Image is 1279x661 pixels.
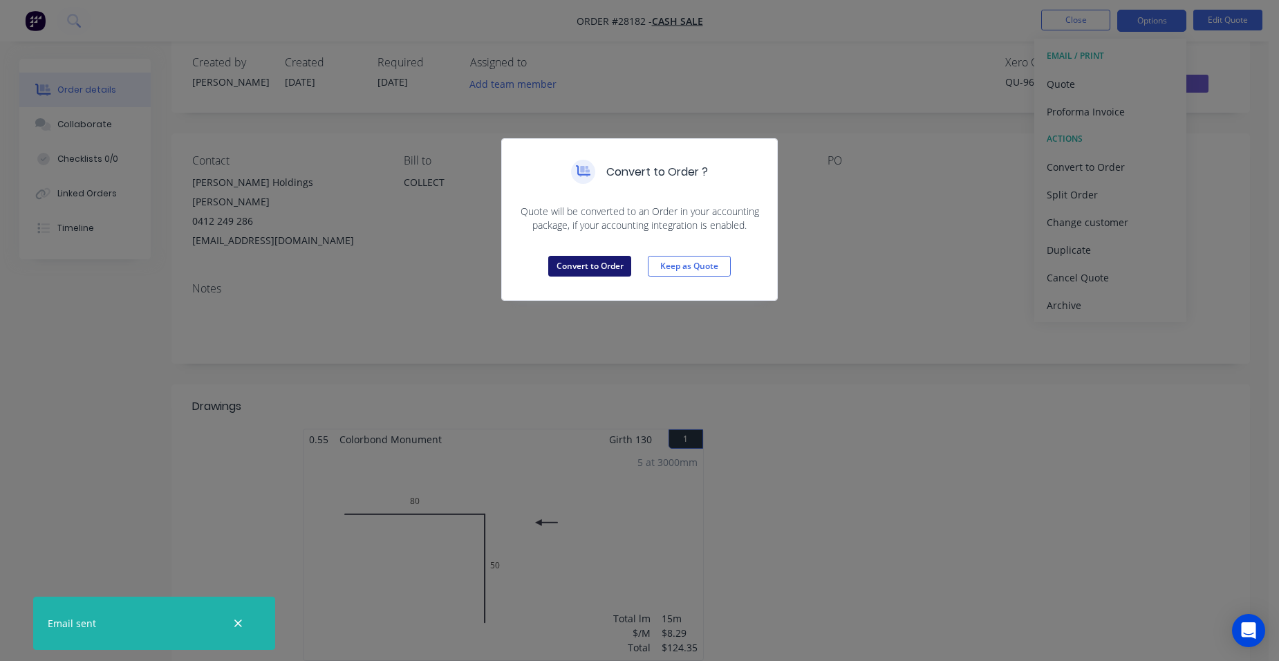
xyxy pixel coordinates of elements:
[606,164,708,180] h5: Convert to Order ?
[648,256,731,277] button: Keep as Quote
[48,616,96,631] div: Email sent
[1232,614,1265,647] div: Open Intercom Messenger
[548,256,631,277] button: Convert to Order
[519,205,760,232] span: Quote will be converted to an Order in your accounting package, if your accounting integration is...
